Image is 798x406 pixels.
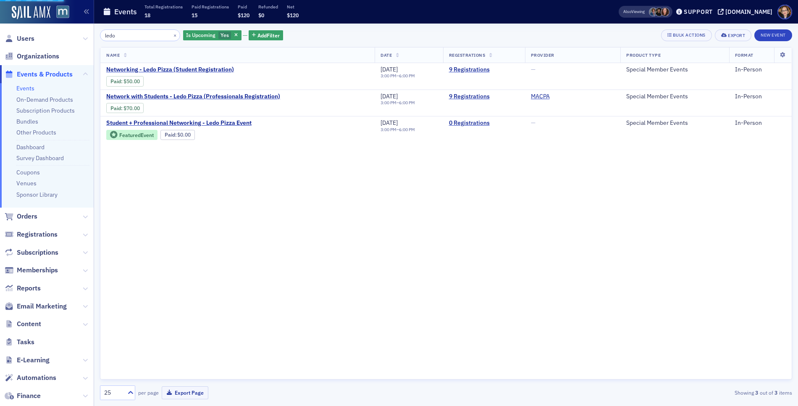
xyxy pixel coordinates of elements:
div: Featured Event [106,130,157,140]
span: Automations [17,373,56,382]
div: In-Person [735,119,786,127]
span: Events & Products [17,70,73,79]
p: Paid Registrations [192,4,229,10]
p: Paid [238,4,249,10]
p: Total Registrations [144,4,183,10]
span: Add Filter [257,32,280,39]
time: 6:00 PM [399,127,415,132]
a: Users [5,34,34,43]
p: Net [287,4,299,10]
a: Events [16,84,34,92]
span: : [165,132,178,138]
img: SailAMX [56,5,69,18]
time: 3:00 PM [381,73,396,79]
p: Refunded [258,4,278,10]
span: $0 [258,12,264,18]
a: Events & Products [5,70,73,79]
span: 18 [144,12,150,18]
div: Also [623,9,631,14]
div: Bulk Actions [673,33,706,37]
span: Subscriptions [17,248,58,257]
a: Sponsor Library [16,191,58,198]
span: Viewing [623,9,645,15]
span: Content [17,319,41,329]
span: $0.00 [177,132,191,138]
span: Registrations [449,52,486,58]
a: New Event [754,31,792,38]
input: Search… [100,29,180,41]
a: Student + Professional Networking - Ledo Pizza Event [106,119,267,127]
span: $120 [287,12,299,18]
a: On-Demand Products [16,96,73,103]
a: Networking - Ledo Pizza (Student Registration) [106,66,247,74]
span: Organizations [17,52,59,61]
strong: 3 [754,389,760,396]
span: Email Marketing [17,302,67,311]
span: Users [17,34,34,43]
span: Finance [17,391,41,401]
a: View Homepage [50,5,69,20]
span: Reports [17,284,41,293]
span: Chris Dougherty [649,8,658,16]
strong: 3 [773,389,779,396]
div: Paid: 8 - $7000 [106,103,144,113]
span: Lauren McDonough [655,8,664,16]
a: Survey Dashboard [16,154,64,162]
div: [DOMAIN_NAME] [725,8,772,16]
span: [DATE] [381,119,398,127]
span: Provider [531,52,554,58]
span: $70.00 [123,105,140,111]
a: Paid [110,105,121,111]
span: Natalie Antonakas [661,8,669,16]
span: Registrations [17,230,58,239]
span: E-Learning [17,356,50,365]
time: 3:00 PM [381,127,396,132]
a: Paid [110,78,121,84]
span: Product Type [626,52,661,58]
span: Profile [777,5,792,19]
a: Other Products [16,129,56,136]
button: Export Page [162,386,208,399]
span: Tasks [17,337,34,347]
button: New Event [754,29,792,41]
div: Special Member Events [626,93,723,100]
span: Student + Professional Networking - Ledo Pizza Event [106,119,252,127]
div: – [381,100,415,105]
span: Yes [220,32,229,38]
div: In-Person [735,66,786,74]
span: Orders [17,212,37,221]
a: Bundles [16,118,38,125]
button: Export [715,29,751,41]
a: Subscription Products [16,107,75,114]
a: Paid [165,132,175,138]
a: Reports [5,284,41,293]
a: Memberships [5,266,58,275]
div: 25 [104,388,123,397]
span: [DATE] [381,66,398,73]
span: Network with Students - Ledo Pizza (Professionals Registration) [106,93,280,100]
span: Format [735,52,753,58]
div: Export [728,33,745,38]
button: × [171,31,179,39]
span: Memberships [17,266,58,275]
span: $50.00 [123,78,140,84]
a: Content [5,319,41,329]
div: Special Member Events [626,119,723,127]
a: Dashboard [16,143,45,151]
span: 15 [192,12,197,18]
div: In-Person [735,93,786,100]
a: Finance [5,391,41,401]
a: Email Marketing [5,302,67,311]
a: E-Learning [5,356,50,365]
div: – [381,127,415,132]
a: 9 Registrations [449,93,519,100]
span: — [531,119,535,127]
time: 3:00 PM [381,100,396,105]
a: 0 Registrations [449,119,519,127]
span: : [110,105,123,111]
div: – [381,73,415,79]
time: 6:00 PM [399,100,415,105]
a: MACPA [531,93,550,100]
a: Automations [5,373,56,382]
